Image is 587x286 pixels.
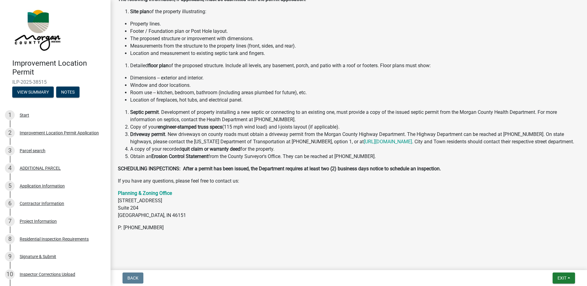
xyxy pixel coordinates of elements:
[130,28,580,35] li: Footer / Foundation plan or Post Hole layout.
[118,166,441,172] strong: SCHEDULING INSPECTIONS: After a permit has been issued, the Department requires at least two (2) ...
[130,109,159,115] strong: Septic permit
[130,153,580,160] li: Obtain an from the County Surveyor's Office. They can be reached at [PHONE_NUMBER].
[20,219,57,223] div: Project Information
[130,74,580,82] li: Dimensions -- exterior and interior.
[130,50,580,57] li: Location and measurement to existing septic tank and fingers.
[130,8,580,15] li: of the property illustrating:
[20,272,75,276] div: Inspector Corrections Upload
[130,109,580,123] li: . Development of property installing a new septic or connecting to an existing one, must provide ...
[20,254,56,259] div: Signature & Submit
[5,216,15,226] div: 7
[20,237,89,241] div: Residential Inspection Requirements
[20,149,45,153] div: Parcel search
[20,166,61,170] div: ADDITIONAL PARCEL
[5,110,15,120] div: 1
[130,131,165,137] strong: Driveway permit
[12,6,62,52] img: Morgan County, Indiana
[20,184,65,188] div: Application Information
[130,82,580,89] li: Window and door locations.
[130,42,580,50] li: Measurements from the structure to the property lines (front, sides, and rear).
[130,35,580,42] li: The proposed structure or improvement with dimensions.
[118,224,580,231] p: P: [PHONE_NUMBER]
[364,139,412,145] a: [URL][DOMAIN_NAME]
[12,87,54,98] button: View Summary
[5,199,15,208] div: 6
[148,63,169,68] strong: floor plan
[158,124,222,130] strong: engineer-stamped truss specs
[118,190,580,219] p: [STREET_ADDRESS] Suite 204 [GEOGRAPHIC_DATA], IN 46151
[127,276,138,280] span: Back
[5,269,15,279] div: 10
[12,59,106,77] h4: Improvement Location Permit
[118,190,172,196] a: Planning & Zoning Office
[12,79,98,85] span: ILP-2025-38515
[130,20,580,28] li: Property lines.
[130,131,580,145] li: . New driveways on county roads must obtain a driveway permit from the Morgan County Highway Depa...
[130,9,149,14] strong: Site plan
[181,146,240,152] strong: quit claim or warranty deed
[56,87,80,98] button: Notes
[5,252,15,261] div: 9
[5,181,15,191] div: 5
[5,128,15,138] div: 2
[130,96,580,104] li: Location of fireplaces, hot tubs, and electrical panel.
[151,153,208,159] strong: Erosion Control Statement
[5,146,15,156] div: 3
[5,163,15,173] div: 4
[122,272,143,284] button: Back
[56,90,80,95] wm-modal-confirm: Notes
[20,131,99,135] div: Improvement Location Permit Application
[130,62,580,69] li: Detailed of the proposed structure. Include all levels, any basement, porch, and patio with a roo...
[130,145,580,153] li: A copy of your recorded for the property.
[558,276,566,280] span: Exit
[20,113,29,117] div: Start
[130,89,580,96] li: Room use -- kitchen, bedroom, bathroom (including areas plumbed for future), etc.
[130,123,580,131] li: Copy of your (115 mph wind load) and I-joists layout (if applicable).
[553,272,575,284] button: Exit
[12,90,54,95] wm-modal-confirm: Summary
[5,234,15,244] div: 8
[20,201,64,206] div: Contractor Information
[118,177,580,185] p: If you have any questions, please feel free to contact us:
